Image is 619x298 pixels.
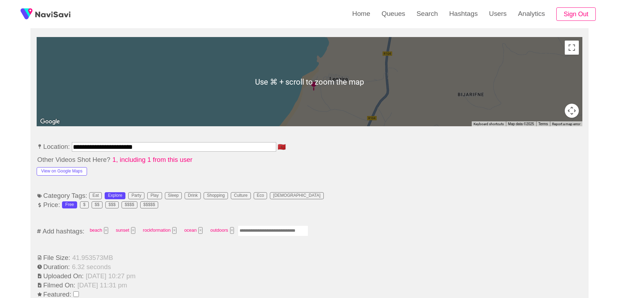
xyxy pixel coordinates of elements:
div: Eco [257,193,264,198]
button: Toggle fullscreen view [565,41,579,55]
span: rockformation [141,225,179,236]
div: Free [65,202,74,207]
span: Duration: [37,263,70,270]
div: $$$ [109,202,116,207]
div: $ [83,202,86,207]
div: $$ [95,202,99,207]
span: Location: [37,143,70,150]
div: $$$$ [125,202,134,207]
div: Play [150,193,159,198]
span: Featured: [37,291,72,298]
button: Tag at index 1 with value 351 focussed. Press backspace to remove [131,227,135,234]
button: Keyboard shortcuts [473,122,504,127]
input: Enter tag here and press return [238,225,308,236]
button: View on Google Maps [37,167,87,176]
a: View on Google Maps [37,166,87,174]
span: Price: [37,201,61,208]
img: Google [38,117,62,126]
span: sunset [114,225,137,236]
span: Other Videos Shot Here? [37,156,111,163]
span: Category Tags: [37,192,88,199]
span: outdoors [208,225,236,236]
button: Map camera controls [565,104,579,118]
span: Map data ©2025 [508,122,534,126]
button: Tag at index 2 with value 5625 focussed. Press backspace to remove [172,227,177,234]
button: Tag at index 0 with value 9 focussed. Press backspace to remove [104,227,108,234]
span: Add hashtags: [42,227,85,235]
div: $$$$$ [143,202,155,207]
span: [DATE] 10:27 pm [85,272,136,280]
div: Sleep [168,193,179,198]
span: ocean [182,225,205,236]
span: beach [88,225,110,236]
button: Tag at index 3 with value 2285 focussed. Press backspace to remove [198,227,203,234]
div: Culture [234,193,248,198]
span: 6.32 seconds [71,263,112,270]
a: Report a map error [552,122,580,126]
button: Sign Out [556,7,596,21]
span: 🇲🇦 [277,144,286,151]
img: fireSpot [35,11,70,18]
div: Explore [108,193,122,198]
a: Terms (opens in new tab) [538,122,548,126]
span: Filmed On: [37,281,76,289]
span: File Size: [37,254,71,261]
div: Party [131,193,141,198]
div: [DEMOGRAPHIC_DATA] [273,193,320,198]
div: Shopping [207,193,225,198]
span: [DATE] 11:31 pm [77,281,128,289]
span: Uploaded On: [37,272,85,280]
div: Eat [92,193,99,198]
button: Tag at index 4 with value 2341 focussed. Press backspace to remove [230,227,234,234]
a: Open this area in Google Maps (opens a new window) [38,117,62,126]
span: 41.953573 MB [72,254,114,261]
div: Drink [188,193,198,198]
span: 1, including 1 from this user [112,156,193,163]
img: fireSpot [18,5,35,23]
